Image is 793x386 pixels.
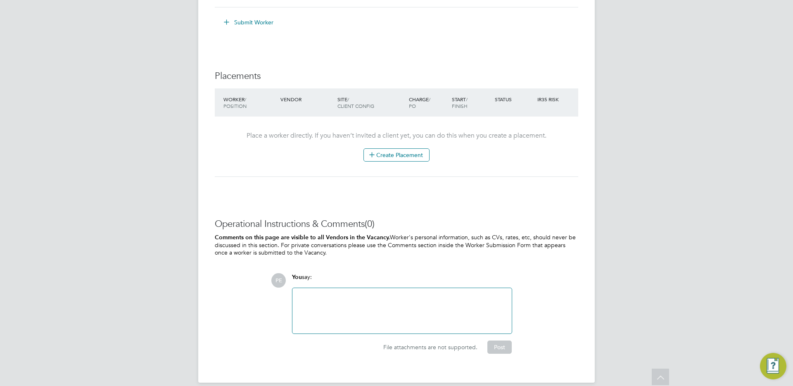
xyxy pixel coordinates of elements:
div: Start [450,92,493,113]
div: IR35 Risk [535,92,564,107]
span: (0) [365,218,375,229]
button: Engage Resource Center [760,353,786,379]
div: Worker [221,92,278,113]
span: File attachments are not supported. [383,343,477,351]
div: Status [493,92,536,107]
button: Create Placement [363,148,430,162]
span: / Finish [452,96,468,109]
span: / Position [223,96,247,109]
button: Submit Worker [218,16,280,29]
h3: Operational Instructions & Comments [215,218,578,230]
span: PE [271,273,286,288]
div: Vendor [278,92,335,107]
div: say: [292,273,512,288]
button: Post [487,341,512,354]
div: Site [335,92,407,113]
span: / PO [409,96,430,109]
div: Charge [407,92,450,113]
div: Place a worker directly. If you haven’t invited a client yet, you can do this when you create a p... [223,131,570,162]
span: / Client Config [337,96,374,109]
h3: Placements [215,70,578,82]
b: Comments on this page are visible to all Vendors in the Vacancy. [215,234,390,241]
p: Worker's personal information, such as CVs, rates, etc, should never be discussed in this section... [215,234,578,257]
span: You [292,274,302,281]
